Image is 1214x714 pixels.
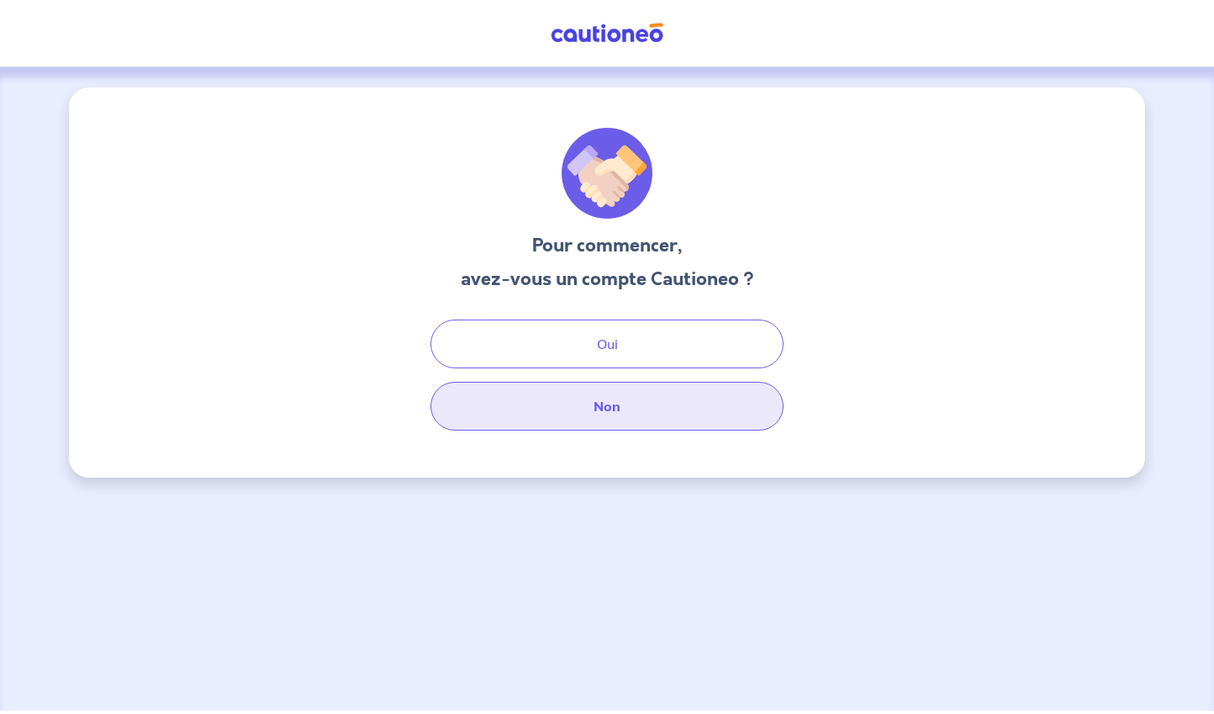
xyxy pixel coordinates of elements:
[544,23,670,44] img: Cautioneo
[562,128,652,219] img: illu_welcome.svg
[430,320,784,368] button: Oui
[461,232,754,259] h3: Pour commencer,
[461,266,754,293] h3: avez-vous un compte Cautioneo ?
[430,382,784,431] button: Non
